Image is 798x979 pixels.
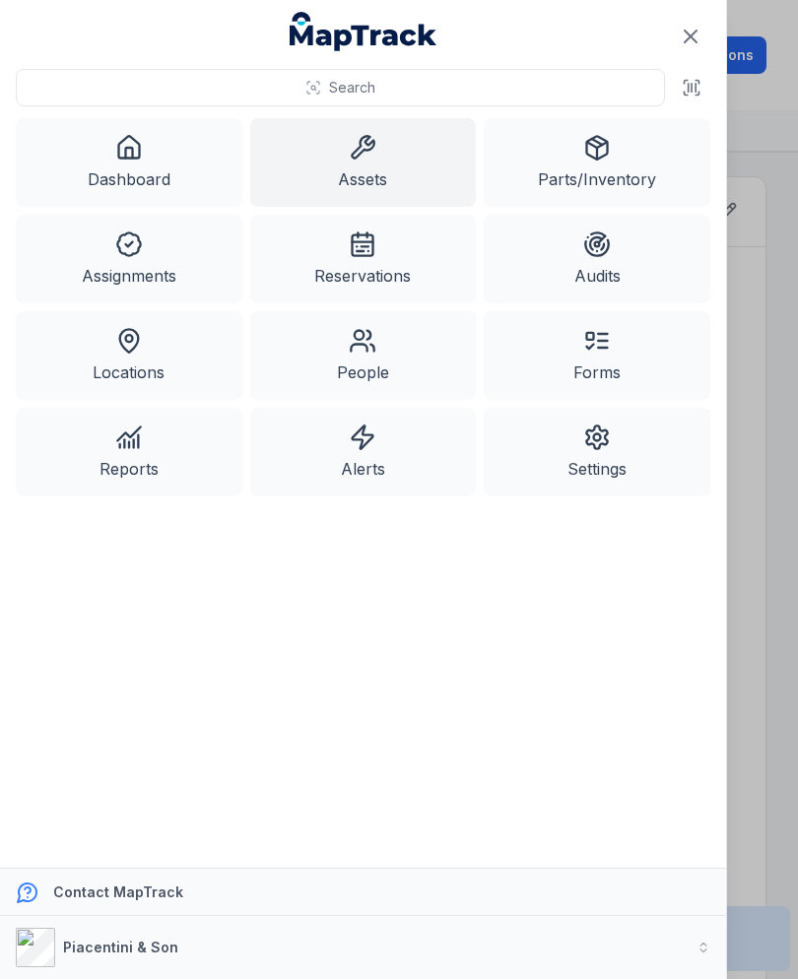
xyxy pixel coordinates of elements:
a: Dashboard [16,118,242,207]
span: Search [329,78,375,98]
a: Alerts [250,408,477,496]
a: Audits [484,215,710,303]
a: Reports [16,408,242,496]
a: Reservations [250,215,477,303]
a: Assignments [16,215,242,303]
a: Assets [250,118,477,207]
strong: Contact MapTrack [53,883,183,900]
a: Forms [484,311,710,400]
a: Locations [16,311,242,400]
a: People [250,311,477,400]
button: Close navigation [670,16,711,57]
strong: Piacentini & Son [63,939,178,955]
button: Search [16,69,665,106]
a: Parts/Inventory [484,118,710,207]
a: MapTrack [290,12,437,51]
a: Settings [484,408,710,496]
